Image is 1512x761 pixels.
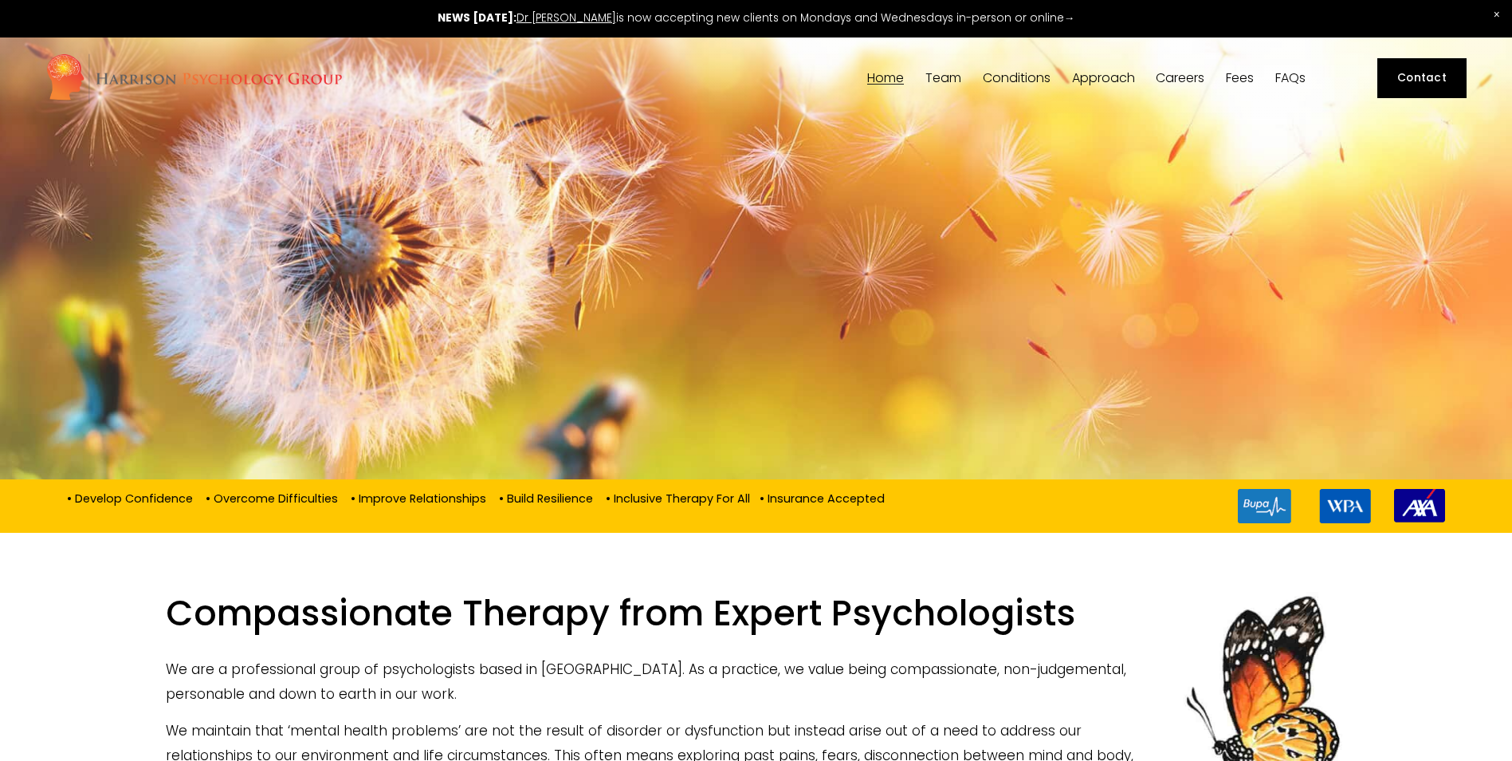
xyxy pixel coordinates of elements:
p: • Develop Confidence • Overcome Difficulties • Improve Relationships • Build Resilience • Inclusi... [67,489,885,507]
a: Home [867,71,904,86]
a: folder dropdown [983,71,1051,86]
span: Approach [1072,72,1135,85]
h1: Compassionate Therapy from Expert Psychologists [166,592,1345,645]
a: folder dropdown [925,71,961,86]
a: Contact [1377,58,1467,98]
a: FAQs [1275,71,1306,86]
a: Fees [1226,71,1254,86]
p: We are a professional group of psychologists based in [GEOGRAPHIC_DATA]. As a practice, we value ... [166,657,1345,706]
span: Conditions [983,72,1051,85]
a: Dr [PERSON_NAME] [516,10,616,26]
a: Careers [1156,71,1204,86]
span: Team [925,72,961,85]
a: folder dropdown [1072,71,1135,86]
img: Harrison Psychology Group [45,53,343,104]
